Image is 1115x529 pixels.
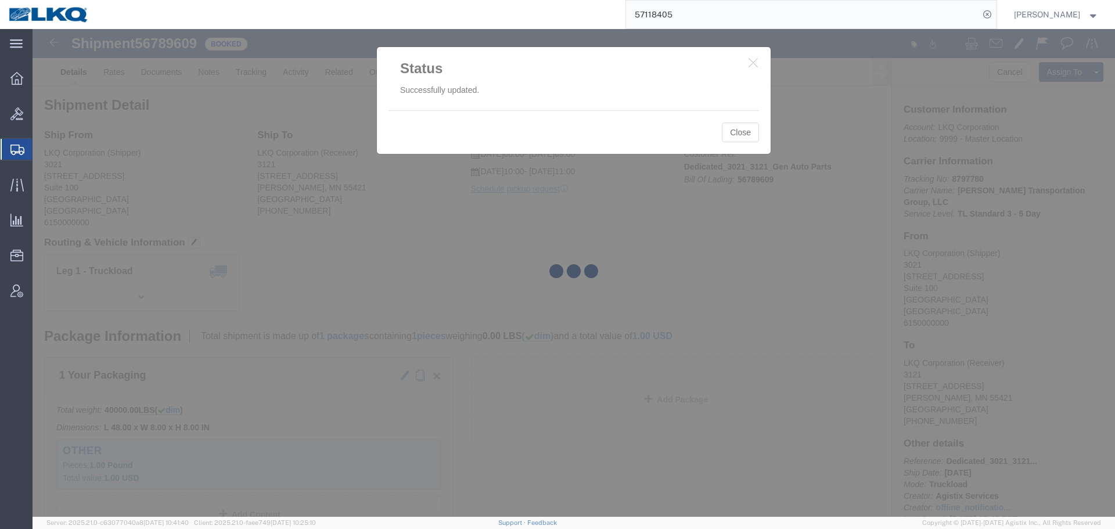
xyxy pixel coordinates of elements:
span: [DATE] 10:41:40 [143,519,189,526]
span: [DATE] 10:25:10 [271,519,316,526]
a: Feedback [527,519,557,526]
input: Search for shipment number, reference number [626,1,979,28]
span: Rajasheker Reddy [1014,8,1080,21]
span: Copyright © [DATE]-[DATE] Agistix Inc., All Rights Reserved [922,518,1101,528]
img: logo [8,6,89,23]
span: Server: 2025.21.0-c63077040a8 [46,519,189,526]
a: Support [498,519,527,526]
span: Client: 2025.21.0-faee749 [194,519,316,526]
button: [PERSON_NAME] [1013,8,1099,21]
